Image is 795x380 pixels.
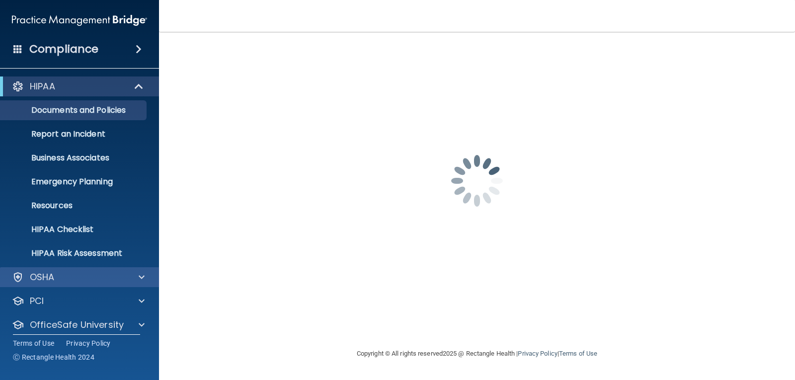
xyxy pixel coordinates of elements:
[12,10,147,30] img: PMB logo
[6,129,142,139] p: Report an Incident
[12,80,144,92] a: HIPAA
[12,271,145,283] a: OSHA
[6,248,142,258] p: HIPAA Risk Assessment
[6,105,142,115] p: Documents and Policies
[66,338,111,348] a: Privacy Policy
[30,80,55,92] p: HIPAA
[30,271,55,283] p: OSHA
[296,338,658,370] div: Copyright © All rights reserved 2025 @ Rectangle Health | |
[427,131,527,230] img: spinner.e123f6fc.gif
[6,153,142,163] p: Business Associates
[6,225,142,234] p: HIPAA Checklist
[559,350,597,357] a: Terms of Use
[13,338,54,348] a: Terms of Use
[12,295,145,307] a: PCI
[518,350,557,357] a: Privacy Policy
[29,42,98,56] h4: Compliance
[30,295,44,307] p: PCI
[12,319,145,331] a: OfficeSafe University
[30,319,124,331] p: OfficeSafe University
[6,177,142,187] p: Emergency Planning
[13,352,94,362] span: Ⓒ Rectangle Health 2024
[6,201,142,211] p: Resources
